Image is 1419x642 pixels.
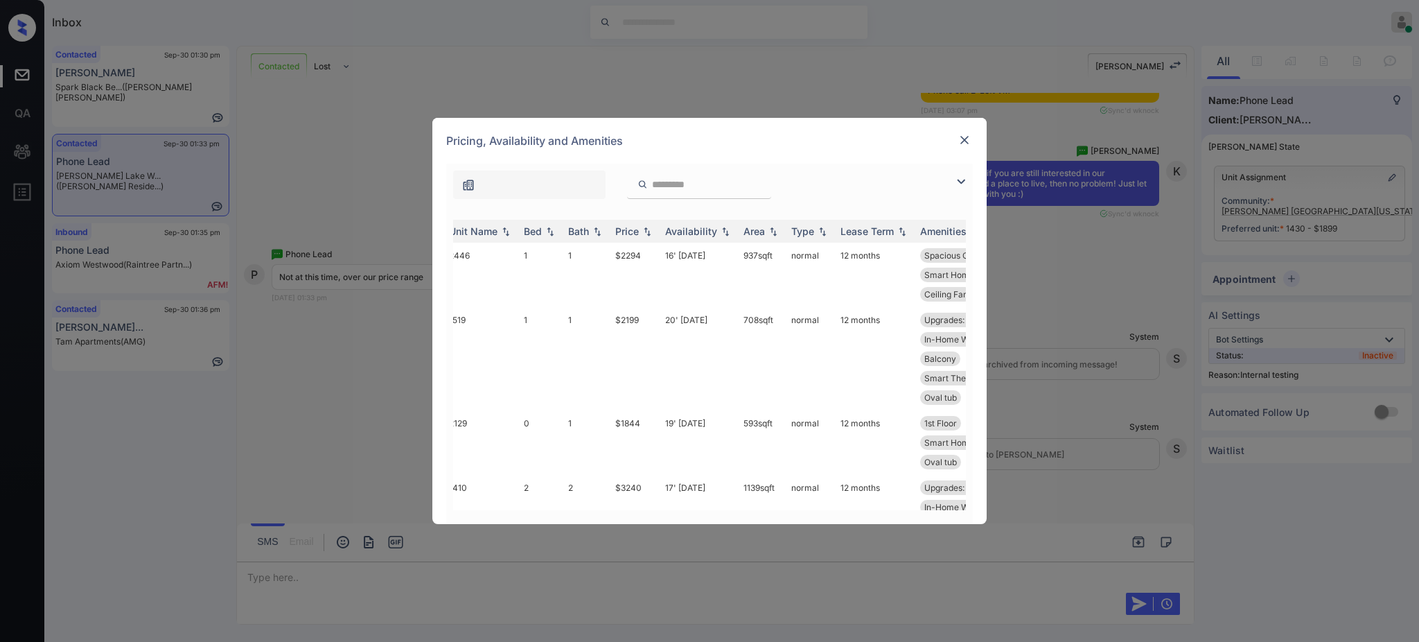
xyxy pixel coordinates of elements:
[924,250,987,261] span: Spacious Closet
[924,483,982,493] span: Upgrades: 2x2
[640,227,654,236] img: sorting
[924,457,957,467] span: Oval tub
[563,243,610,307] td: 1
[786,410,835,475] td: normal
[738,243,786,307] td: 937 sqft
[835,410,915,475] td: 12 months
[840,225,894,237] div: Lease Term
[610,475,660,598] td: $3240
[637,178,648,191] img: icon-zuma
[924,289,968,300] span: Ceiling Fan
[432,118,987,164] div: Pricing, Availability and Amenities
[786,475,835,598] td: normal
[924,437,996,448] span: Smart Home Lock
[924,392,957,403] span: Oval tub
[660,410,738,475] td: 19' [DATE]
[924,270,996,280] span: Smart Home Lock
[924,502,999,512] span: In-Home Washer ...
[443,475,518,598] td: 1410
[738,475,786,598] td: 1139 sqft
[924,373,1000,383] span: Smart Thermosta...
[953,173,969,190] img: icon-zuma
[610,410,660,475] td: $1844
[610,307,660,410] td: $2199
[766,227,780,236] img: sorting
[518,410,563,475] td: 0
[786,243,835,307] td: normal
[786,307,835,410] td: normal
[443,307,518,410] td: 1519
[568,225,589,237] div: Bath
[958,133,971,147] img: close
[791,225,814,237] div: Type
[461,178,475,192] img: icon-zuma
[518,307,563,410] td: 1
[924,334,999,345] span: In-Home Washer ...
[835,475,915,598] td: 12 months
[920,225,967,237] div: Amenities
[443,243,518,307] td: 2446
[563,410,610,475] td: 1
[719,227,732,236] img: sorting
[615,225,639,237] div: Price
[924,354,956,364] span: Balcony
[499,227,513,236] img: sorting
[895,227,909,236] img: sorting
[610,243,660,307] td: $2294
[518,243,563,307] td: 1
[543,227,557,236] img: sorting
[443,410,518,475] td: 2129
[924,315,979,325] span: Upgrades: 1x1
[518,475,563,598] td: 2
[816,227,829,236] img: sorting
[660,475,738,598] td: 17' [DATE]
[563,307,610,410] td: 1
[738,307,786,410] td: 708 sqft
[924,418,957,428] span: 1st Floor
[563,475,610,598] td: 2
[590,227,604,236] img: sorting
[665,225,717,237] div: Availability
[835,307,915,410] td: 12 months
[449,225,497,237] div: Unit Name
[835,243,915,307] td: 12 months
[660,307,738,410] td: 20' [DATE]
[660,243,738,307] td: 16' [DATE]
[738,410,786,475] td: 593 sqft
[743,225,765,237] div: Area
[524,225,542,237] div: Bed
